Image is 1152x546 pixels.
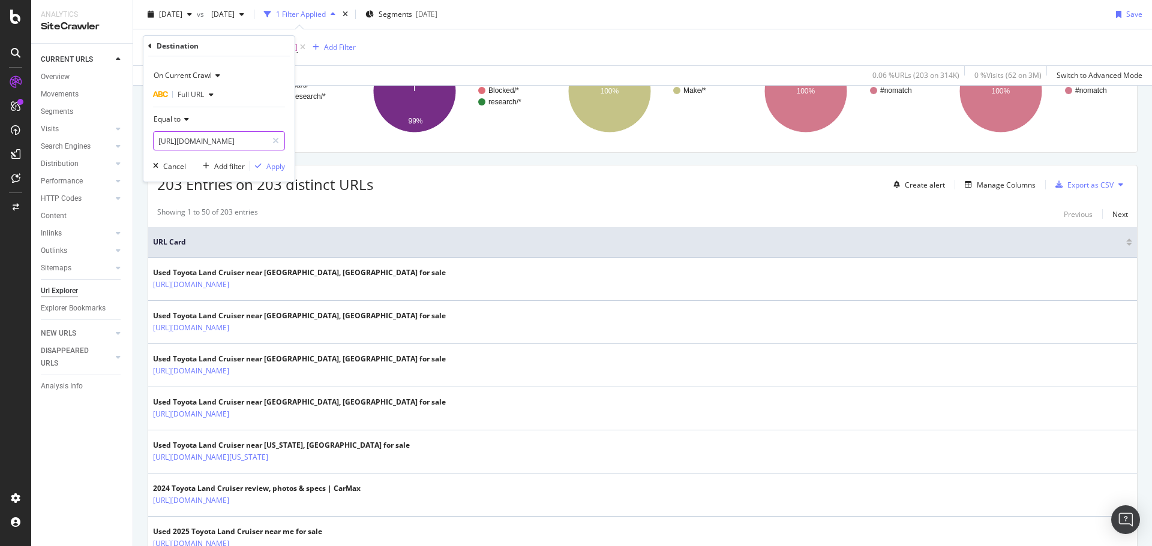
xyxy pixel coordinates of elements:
button: Full URL [153,85,218,104]
a: Sitemaps [41,262,112,274]
a: [URL][DOMAIN_NAME] [153,365,229,377]
a: Explorer Bookmarks [41,302,124,315]
a: HTTP Codes [41,192,112,205]
div: 2024 Toyota Land Cruiser review, photos & specs | CarMax [153,483,361,494]
div: Segments [41,105,73,118]
button: Save [1111,5,1142,24]
a: [URL][DOMAIN_NAME] [153,494,229,506]
div: HTTP Codes [41,192,82,205]
text: research/* [293,92,326,101]
div: Movements [41,88,79,101]
button: Next [1112,207,1128,221]
span: 2025 Feb. 23rd [206,9,235,19]
button: Manage Columns [960,177,1036,192]
div: Analytics [41,10,123,20]
svg: A chart. [353,39,541,143]
text: Blocked/* [488,86,519,95]
text: #nomatch [880,86,912,95]
div: Distribution [41,158,79,170]
text: Make/* [683,86,706,95]
div: times [340,8,350,20]
a: Outlinks [41,245,112,257]
div: NEW URLS [41,327,76,340]
button: Previous [1064,207,1093,221]
div: Export as CSV [1067,180,1114,190]
a: CURRENT URLS [41,53,112,66]
button: Cancel [148,160,186,172]
svg: A chart. [548,39,736,143]
div: Showing 1 to 50 of 203 entries [157,207,258,221]
div: Content [41,210,67,222]
div: [DATE] [416,9,437,19]
svg: A chart. [743,39,933,143]
text: 99% [408,117,422,125]
a: [URL][DOMAIN_NAME][US_STATE] [153,451,268,463]
div: 0.06 % URLs ( 203 on 314K ) [872,70,959,80]
svg: A chart. [938,39,1128,143]
div: Open Intercom Messenger [1111,505,1140,534]
div: Used 2025 Toyota Land Cruiser near me for sale [153,526,322,537]
a: [URL][DOMAIN_NAME] [153,322,229,334]
div: Create alert [905,180,945,190]
button: Switch to Advanced Mode [1052,66,1142,85]
div: Used Toyota Land Cruiser near [US_STATE], [GEOGRAPHIC_DATA] for sale [153,440,410,451]
text: 100% [796,87,815,95]
button: [DATE] [143,5,197,24]
text: #nomatch [1075,86,1107,95]
a: [URL][DOMAIN_NAME] [153,408,229,420]
a: Visits [41,123,112,135]
button: Add filter [198,160,245,172]
span: 2025 Aug. 24th [159,9,182,19]
div: 1 Filter Applied [276,9,326,19]
div: Destination [157,41,199,51]
div: Analysis Info [41,380,83,393]
a: Segments [41,105,124,118]
div: Outlinks [41,245,67,257]
text: 100% [601,87,619,95]
button: Segments[DATE] [361,5,442,24]
a: NEW URLS [41,327,112,340]
button: Create alert [889,175,945,194]
a: Distribution [41,158,112,170]
a: Analysis Info [41,380,124,393]
span: Full URL [178,89,204,99]
div: Save [1126,9,1142,19]
div: Apply [266,161,285,171]
div: Inlinks [41,227,62,240]
a: Inlinks [41,227,112,240]
div: Overview [41,71,70,83]
button: Apply [250,160,285,172]
a: Search Engines [41,140,112,153]
div: Performance [41,175,83,188]
div: Switch to Advanced Mode [1057,70,1142,80]
button: [DATE] [206,5,249,24]
button: Add Filter [308,40,356,55]
a: DISAPPEARED URLS [41,345,112,370]
div: Used Toyota Land Cruiser near [GEOGRAPHIC_DATA], [GEOGRAPHIC_DATA] for sale [153,310,446,321]
div: Manage Columns [977,180,1036,190]
div: Used Toyota Land Cruiser near [GEOGRAPHIC_DATA], [GEOGRAPHIC_DATA] for sale [153,354,446,364]
div: Search Engines [41,140,91,153]
span: On Current Crawl [154,70,212,80]
a: Movements [41,88,124,101]
div: Visits [41,123,59,135]
div: Explorer Bookmarks [41,302,106,315]
div: DISAPPEARED URLS [41,345,101,370]
button: Export as CSV [1051,175,1114,194]
div: Add Filter [324,42,356,52]
text: 100% [992,87,1010,95]
span: Equal to [154,114,181,124]
span: 203 Entries on 203 distinct URLs [157,174,373,194]
div: Add filter [214,161,245,171]
div: Cancel [163,161,186,171]
div: SiteCrawler [41,20,123,34]
div: Previous [1064,209,1093,219]
a: [URL][DOMAIN_NAME] [153,279,229,291]
a: Content [41,210,124,222]
text: research/* [488,98,521,106]
a: Url Explorer [41,285,124,297]
span: URL Card [153,237,1123,248]
div: Used Toyota Land Cruiser near [GEOGRAPHIC_DATA], [GEOGRAPHIC_DATA] for sale [153,397,446,408]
